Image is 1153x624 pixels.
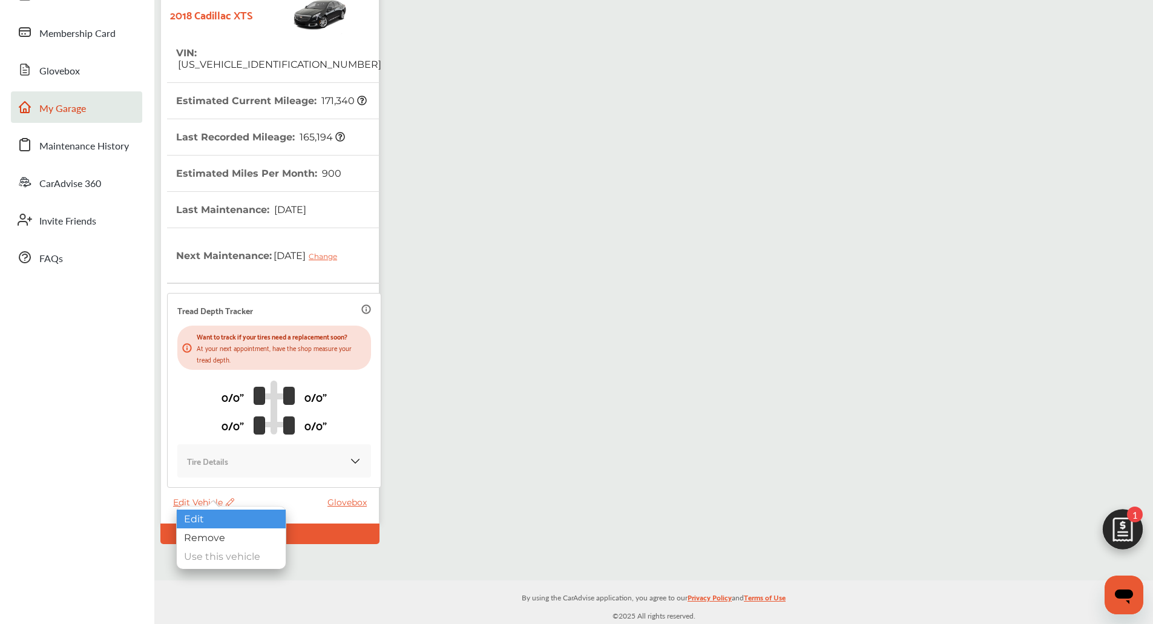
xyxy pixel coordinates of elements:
span: CarAdvise 360 [39,176,101,192]
span: [DATE] [272,240,346,271]
a: Glovebox [327,497,373,508]
th: VIN : [176,35,381,82]
span: [US_VEHICLE_IDENTIFICATION_NUMBER] [176,59,381,70]
span: 900 [320,168,341,179]
span: Maintenance History [39,139,129,154]
th: Estimated Miles Per Month : [176,156,341,191]
th: Estimated Current Mileage : [176,83,367,119]
p: Tread Depth Tracker [177,303,253,317]
div: Default [160,524,379,544]
p: By using the CarAdvise application, you agree to our and [154,591,1153,603]
p: At your next appointment, have the shop measure your tread depth. [197,342,366,365]
a: CarAdvise 360 [11,166,142,198]
strong: 2018 Cadillac XTS [170,5,252,24]
th: Last Recorded Mileage : [176,119,345,155]
span: 171,340 [320,95,367,107]
div: Remove [177,528,286,547]
span: [DATE] [272,204,306,215]
p: 0/0" [304,387,327,406]
a: Maintenance History [11,129,142,160]
span: Membership Card [39,26,116,42]
span: 1 [1127,507,1143,522]
div: Change [309,252,343,261]
p: 0/0" [304,416,327,435]
p: Tire Details [187,454,228,468]
span: 165,194 [298,131,345,143]
a: Glovebox [11,54,142,85]
a: Invite Friends [11,204,142,235]
p: 0/0" [222,416,244,435]
span: Invite Friends [39,214,96,229]
th: Last Maintenance : [176,192,306,228]
div: Edit [177,510,286,528]
span: My Garage [39,101,86,117]
div: Use this vehicle [177,547,286,566]
p: 0/0" [222,387,244,406]
p: Want to track if your tires need a replacement soon? [197,330,366,342]
th: Next Maintenance : [176,228,346,283]
iframe: Button to launch messaging window [1105,576,1143,614]
a: Terms of Use [744,591,786,609]
span: Edit Vehicle [173,497,234,508]
a: FAQs [11,241,142,273]
div: © 2025 All rights reserved. [154,580,1153,624]
img: edit-cartIcon.11d11f9a.svg [1094,504,1152,562]
span: FAQs [39,251,63,267]
img: tire_track_logo.b900bcbc.svg [254,380,295,435]
a: My Garage [11,91,142,123]
a: Privacy Policy [688,591,732,609]
span: Glovebox [39,64,80,79]
img: KOKaJQAAAABJRU5ErkJggg== [349,455,361,467]
a: Membership Card [11,16,142,48]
